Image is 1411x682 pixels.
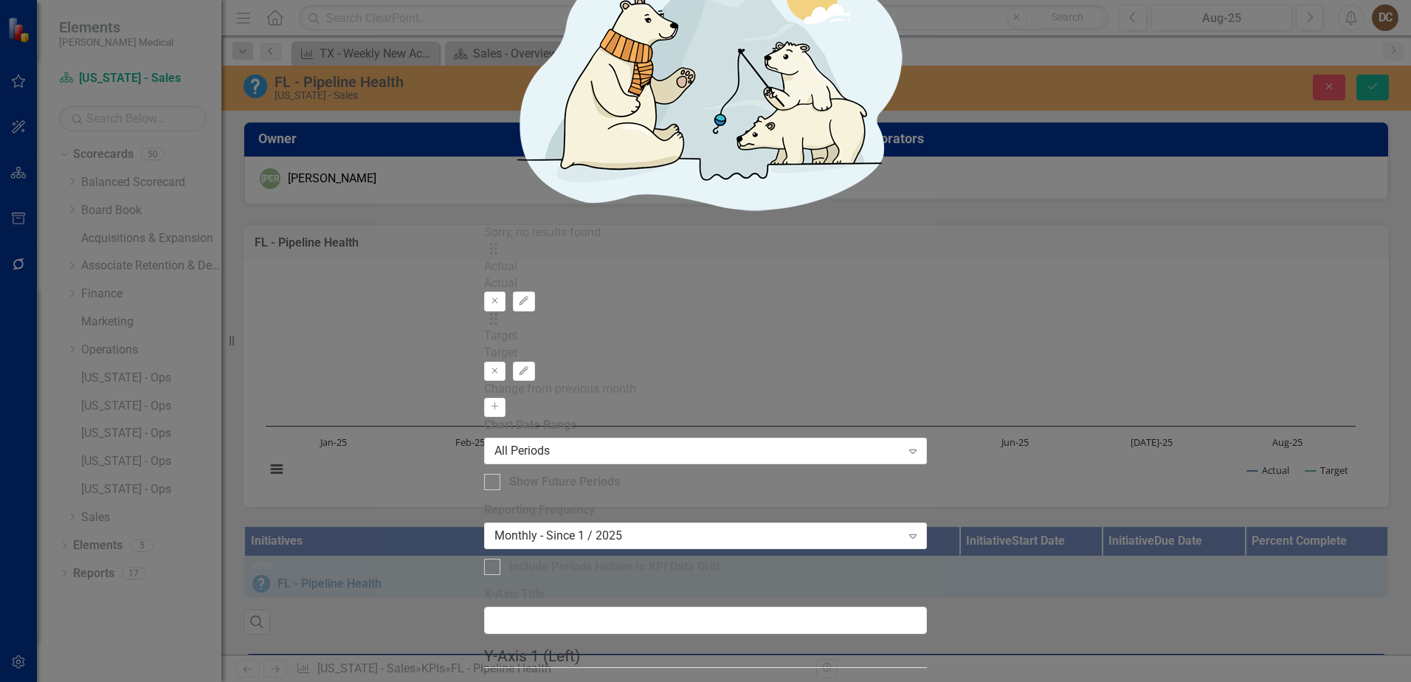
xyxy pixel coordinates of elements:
[494,527,901,544] div: Monthly - Since 1 / 2025
[484,345,927,362] div: Target
[509,474,620,491] div: Show Future Periods
[494,443,901,460] div: All Periods
[484,275,927,292] div: Actual
[484,645,927,668] legend: Y-Axis 1 (Left)
[484,586,927,603] label: X-Axis Title
[484,258,927,275] div: Actual
[484,328,927,345] div: Target
[484,502,927,519] label: Reporting Frequency
[509,559,720,576] div: Include Periods Hidden In KPI Data Grid
[484,224,927,241] div: Sorry, no results found.
[484,417,927,434] label: Chart Date Range
[484,381,927,398] div: Change from previous month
